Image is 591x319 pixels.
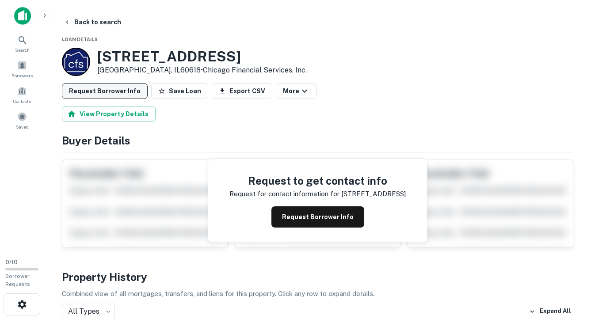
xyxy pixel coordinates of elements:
p: [GEOGRAPHIC_DATA], IL60618 • [97,65,307,76]
a: Contacts [3,83,42,106]
h4: Request to get contact info [229,173,406,189]
span: Loan Details [62,37,98,42]
button: Back to search [60,14,125,30]
a: Search [3,31,42,55]
h4: Buyer Details [62,133,573,148]
p: Combined view of all mortgages, transfers, and liens for this property. Click any row to expand d... [62,289,573,299]
h4: Property History [62,269,573,285]
p: [STREET_ADDRESS] [341,189,406,199]
img: capitalize-icon.png [14,7,31,25]
span: Borrower Requests [5,273,30,287]
iframe: Chat Widget [547,248,591,291]
a: Borrowers [3,57,42,81]
button: View Property Details [62,106,156,122]
p: Request for contact information for [229,189,339,199]
button: Request Borrower Info [62,83,148,99]
a: Saved [3,108,42,132]
a: Chicago Financial Services, Inc. [203,66,307,74]
span: 0 / 10 [5,259,18,266]
span: Search [15,46,30,53]
button: Request Borrower Info [271,206,364,228]
button: Save Loan [151,83,208,99]
span: Saved [16,123,29,130]
button: Expand All [527,305,573,318]
span: Contacts [13,98,31,105]
span: Borrowers [11,72,33,79]
button: Export CSV [212,83,272,99]
button: More [276,83,317,99]
h3: [STREET_ADDRESS] [97,48,307,65]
